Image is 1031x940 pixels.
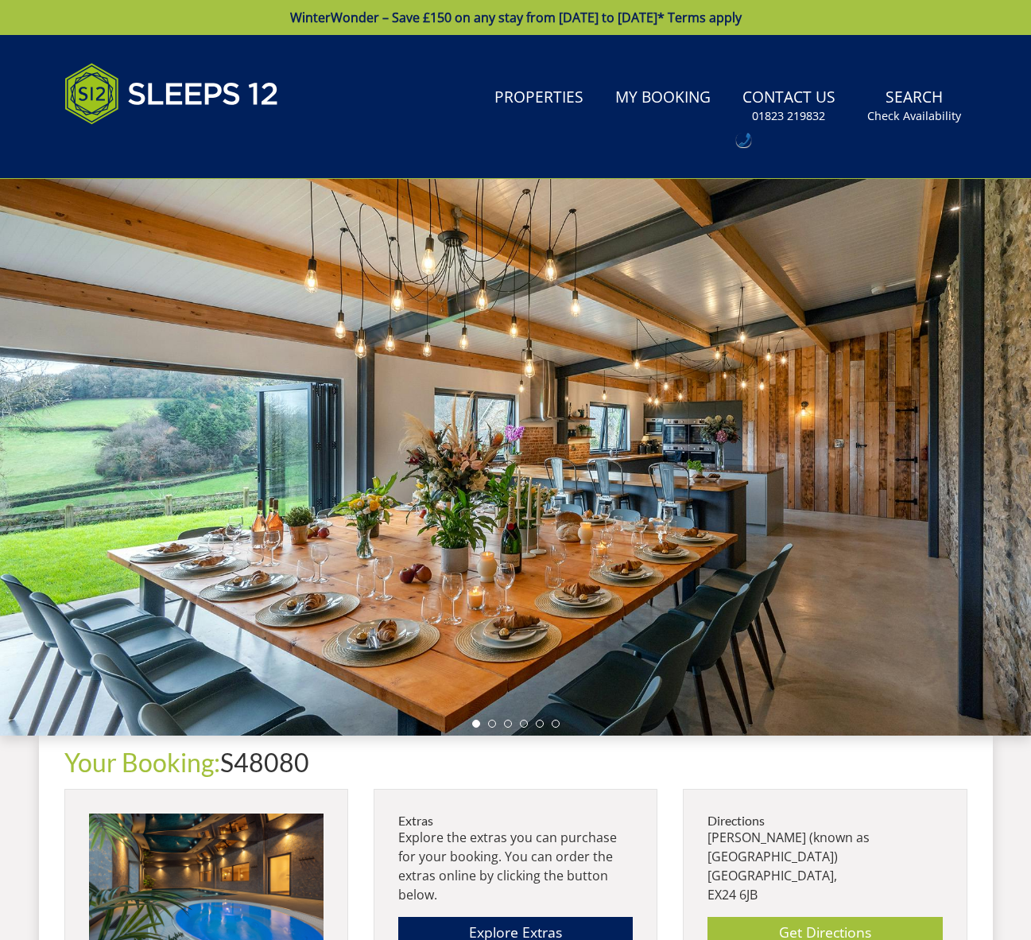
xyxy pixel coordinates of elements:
h1: S48080 [64,748,967,776]
h3: Extras [398,814,633,828]
img: hfpfyWBK5wQHBAGPgDf9c6qAYOxxMAAAAASUVORK5CYII= [738,133,751,147]
a: SearchCheck Availability [861,80,967,132]
a: Contact Us01823 219832 [736,80,842,132]
iframe: Customer reviews powered by Trustpilot [56,143,223,157]
small: Check Availability [867,108,961,124]
p: Explore the extras you can purchase for your booking. You can order the extras online by clicking... [398,828,633,904]
img: Sleeps 12 [64,54,279,134]
p: [PERSON_NAME] (known as [GEOGRAPHIC_DATA]) [GEOGRAPHIC_DATA], EX24 6JB [707,828,942,904]
a: Properties [488,80,590,116]
a: Your Booking: [64,747,220,778]
h3: Directions [707,814,942,828]
div: Call: 01823 665500 [736,133,751,147]
small: 01823 219832 [752,108,825,124]
a: My Booking [609,80,717,116]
